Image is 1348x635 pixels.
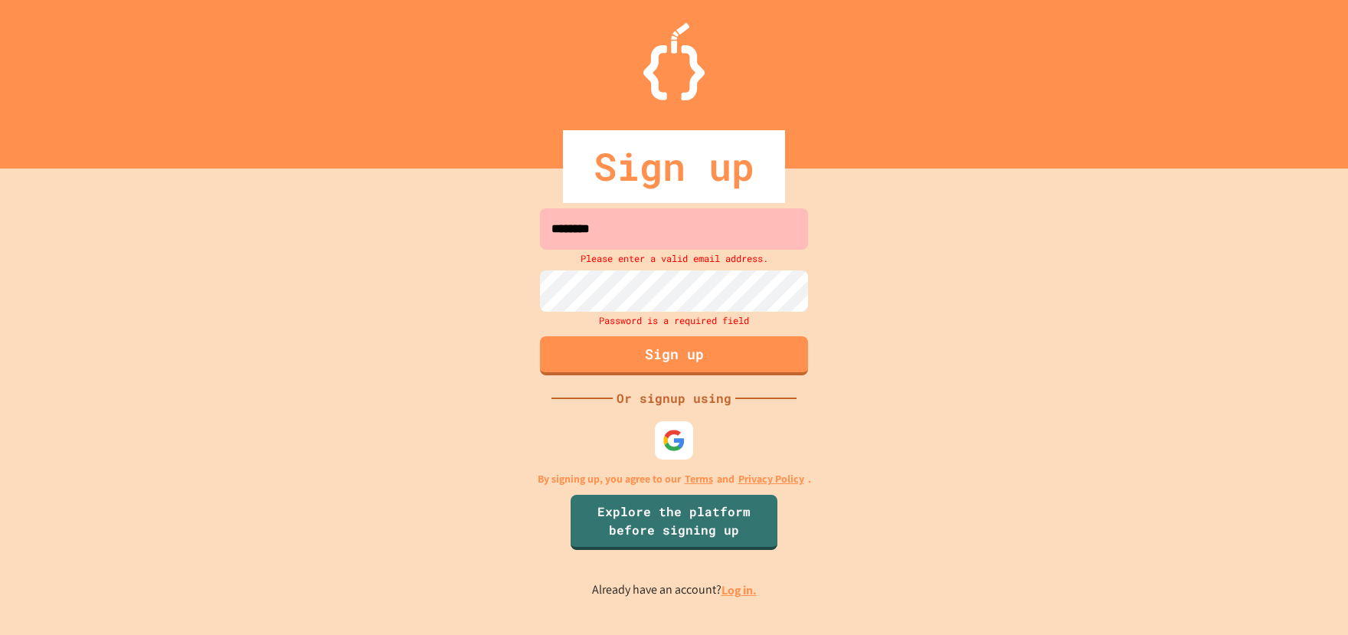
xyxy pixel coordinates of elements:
[592,581,757,600] p: Already have an account?
[536,250,812,267] div: Please enter a valid email address.
[663,429,685,452] img: google-icon.svg
[540,336,808,375] button: Sign up
[563,130,785,203] div: Sign up
[685,471,713,487] a: Terms
[536,312,812,329] div: Password is a required field
[738,471,804,487] a: Privacy Policy
[613,389,735,408] div: Or signup using
[571,495,777,550] a: Explore the platform before signing up
[721,582,757,598] a: Log in.
[643,23,705,100] img: Logo.svg
[538,471,811,487] p: By signing up, you agree to our and .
